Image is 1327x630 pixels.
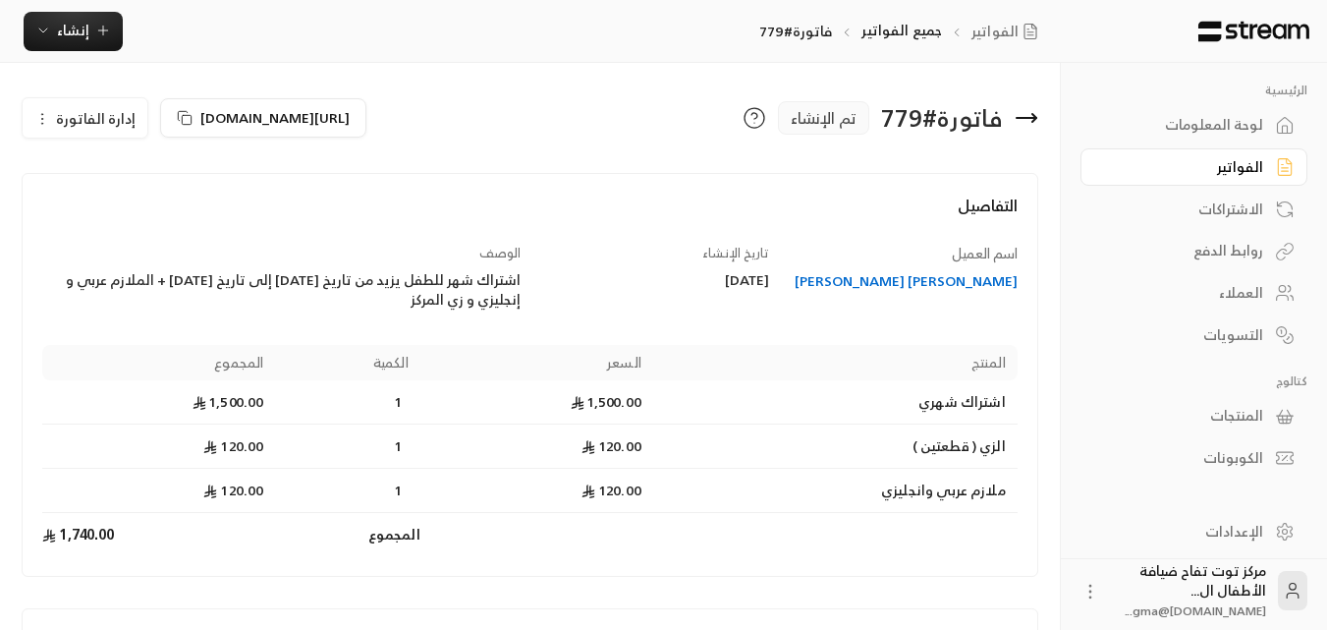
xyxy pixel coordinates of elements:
span: تاريخ الإنشاء [702,242,769,264]
a: الاشتراكات [1080,190,1307,228]
th: الكمية [275,345,419,380]
div: الكوبونات [1105,448,1263,468]
td: 1,740.00 [42,513,275,556]
div: مركز توت تفاح ضيافة الأطفال ال... [1112,561,1266,620]
th: السعر [420,345,653,380]
div: لوحة المعلومات [1105,115,1263,135]
div: اشتراك شهر للطفل يزيد من تاريخ [DATE] إلى تاريخ [DATE] + الملازم عربي و إنجليزي و زي المركز [42,270,521,310]
button: إدارة الفاتورة [23,98,147,138]
h4: التفاصيل [42,194,1018,237]
td: 1,500.00 [42,380,275,425]
td: 120.00 [420,469,653,513]
td: الزي ( قطعتين ) [653,425,1018,469]
td: اشتراك شهري [653,380,1018,425]
a: العملاء [1080,274,1307,313]
span: تم الإنشاء [791,106,857,130]
span: اسم العميل [952,241,1018,265]
div: [DATE] [539,270,769,290]
a: التسويات [1080,315,1307,354]
span: إدارة الفاتورة [56,106,136,131]
a: روابط الدفع [1080,232,1307,270]
td: 120.00 [42,425,275,469]
a: المنتجات [1080,397,1307,435]
p: فاتورة#779 [759,22,832,41]
div: الإعدادات [1105,522,1263,542]
td: 1,500.00 [420,380,653,425]
button: [URL][DOMAIN_NAME] [160,98,366,138]
span: الوصف [479,242,521,264]
th: المنتج [653,345,1018,380]
td: المجموع [275,513,419,556]
span: 1 [389,392,409,412]
p: الرئيسية [1080,83,1307,98]
nav: breadcrumb [759,21,1046,41]
button: إنشاء [24,12,123,51]
span: [DOMAIN_NAME]@gma... [1126,601,1266,621]
th: المجموع [42,345,275,380]
span: 1 [389,481,409,500]
div: المنتجات [1105,406,1263,426]
span: 1 [389,436,409,456]
td: 120.00 [42,469,275,513]
div: روابط الدفع [1105,241,1263,260]
a: الفواتير [971,22,1046,41]
a: لوحة المعلومات [1080,106,1307,144]
a: الإعدادات [1080,512,1307,550]
a: [PERSON_NAME] [PERSON_NAME] [788,271,1018,291]
div: الاشتراكات [1105,200,1263,219]
td: ملازم عربي وانجليزي [653,469,1018,513]
p: كتالوج [1080,373,1307,389]
img: Logo [1196,21,1311,42]
a: الفواتير [1080,148,1307,187]
a: جميع الفواتير [861,18,942,42]
div: التسويات [1105,325,1263,345]
table: Products [42,345,1018,556]
div: العملاء [1105,283,1263,303]
span: [URL][DOMAIN_NAME] [200,105,350,130]
span: إنشاء [57,18,89,42]
td: 120.00 [420,425,653,469]
a: الكوبونات [1080,439,1307,478]
div: الفواتير [1105,157,1263,177]
div: فاتورة # 779 [881,102,1003,134]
